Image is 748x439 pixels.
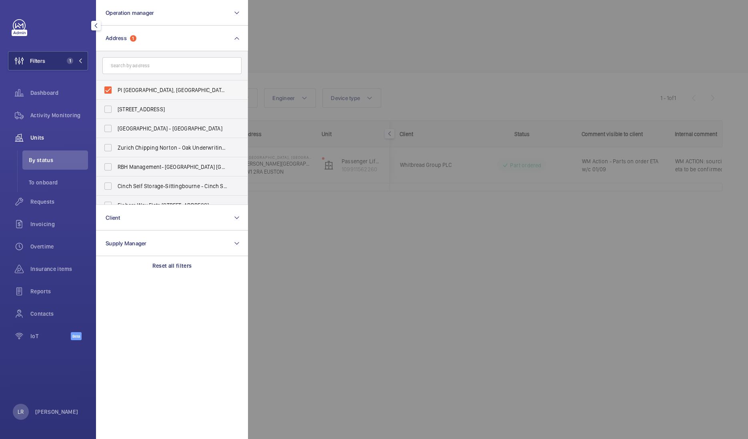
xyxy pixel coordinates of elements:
span: Activity Monitoring [30,111,88,119]
span: Reports [30,287,88,295]
span: Overtime [30,243,88,251]
span: Insurance items [30,265,88,273]
span: Requests [30,198,88,206]
span: Beta [71,332,82,340]
span: Contacts [30,310,88,318]
button: Filters1 [8,51,88,70]
p: LR [18,408,24,416]
span: Units [30,134,88,142]
p: [PERSON_NAME] [35,408,78,416]
span: Dashboard [30,89,88,97]
span: 1 [67,58,73,64]
span: Filters [30,57,45,65]
span: IoT [30,332,71,340]
span: To onboard [29,178,88,186]
span: By status [29,156,88,164]
span: Invoicing [30,220,88,228]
